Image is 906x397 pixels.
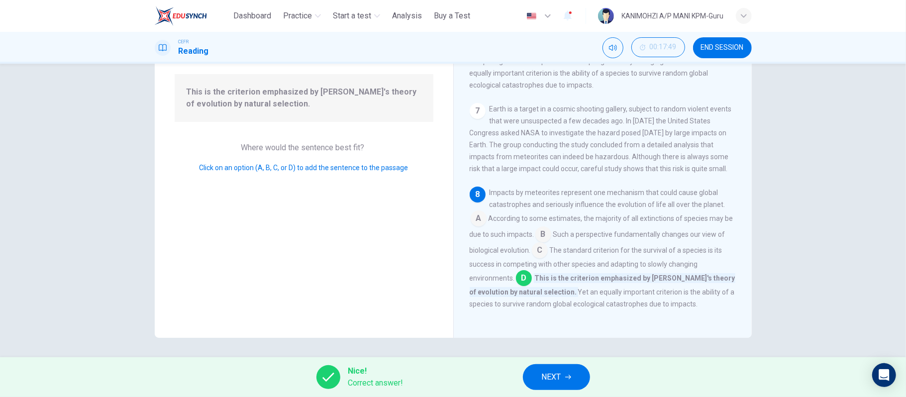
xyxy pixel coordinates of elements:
div: 8 [470,187,486,202]
span: B [535,226,551,242]
span: Start a test [333,10,371,22]
img: Profile picture [598,8,614,24]
div: Mute [603,37,623,58]
span: This is the criterion emphasized by [PERSON_NAME]'s theory of evolution by natural selection. [470,273,735,297]
span: Practice [283,10,312,22]
span: According to some estimates, the majority of all extinctions of species may be due to such impacts. [470,214,733,238]
h1: Reading [179,45,209,57]
button: Start a test [329,7,384,25]
span: CEFR [179,38,189,45]
span: END SESSION [701,44,744,52]
span: NEXT [542,370,561,384]
button: Buy a Test [430,7,474,25]
button: Practice [279,7,325,25]
a: ELTC logo [155,6,230,26]
span: 00:17:49 [650,43,677,51]
img: ELTC logo [155,6,207,26]
span: Buy a Test [434,10,470,22]
span: A [471,210,487,226]
button: Analysis [388,7,426,25]
div: KANIMOHZI A/P MANI KPM-Guru [622,10,724,22]
span: Such a perspective fundamentally changes our view of biological evolution. [470,230,725,254]
span: Click on an option (A, B, C, or D) to add the sentence to the passage [200,164,408,172]
span: Yet an equally important criterion is the ability of a species to survive random global ecologica... [470,288,735,308]
span: Dashboard [233,10,271,22]
span: Where would the sentence best fit? [241,143,367,152]
div: Hide [631,37,685,58]
span: Analysis [392,10,422,22]
button: NEXT [523,364,590,390]
span: Earth is a target in a cosmic shooting gallery, subject to random violent events that were unsusp... [470,105,732,173]
img: en [525,12,538,20]
span: Impacts by meteorites represent one mechanism that could cause global catastrophes and seriously ... [490,189,725,208]
span: This is the criterion emphasized by [PERSON_NAME]'s theory of evolution by natural selection. [187,86,421,110]
span: Correct answer! [348,377,403,389]
button: END SESSION [693,37,752,58]
div: Open Intercom Messenger [872,363,896,387]
span: D [516,270,532,286]
button: 00:17:49 [631,37,685,57]
div: 7 [470,103,486,119]
span: The standard criterion for the survival of a species is its success in competing with other speci... [470,246,722,282]
button: Dashboard [229,7,275,25]
span: C [532,242,548,258]
span: Nice! [348,365,403,377]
